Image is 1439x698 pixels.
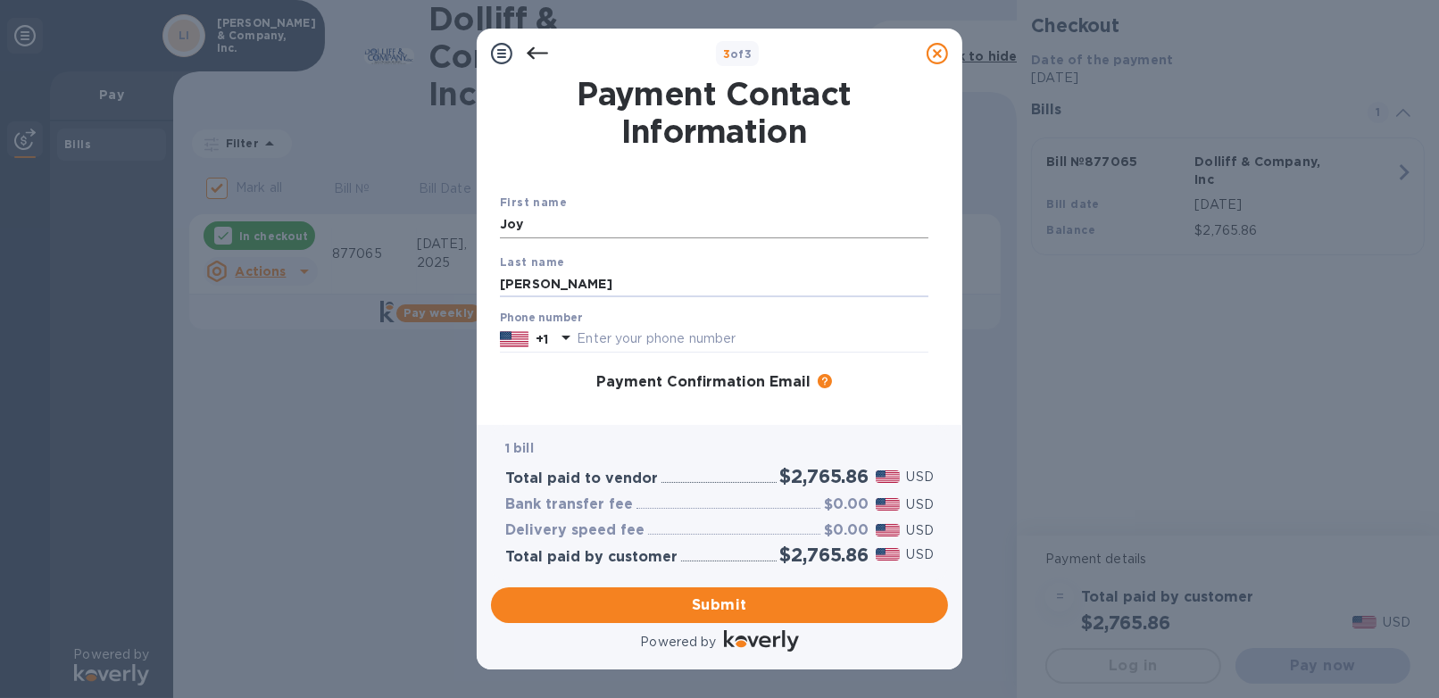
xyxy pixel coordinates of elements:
h3: Delivery speed fee [505,522,645,539]
img: USD [876,524,900,536]
p: USD [907,468,934,486]
h1: Payment Contact Information [500,75,928,150]
h3: Bank transfer fee [505,496,633,513]
b: First name [500,195,567,209]
img: USD [876,470,900,483]
p: Powered by [640,633,716,652]
h3: $0.00 [824,496,869,513]
span: Submit [505,594,934,616]
p: +1 [536,330,548,348]
h2: $2,765.86 [780,465,869,487]
button: Submit [491,587,948,623]
input: Enter your first name [500,212,928,238]
img: USD [876,498,900,511]
b: 1 bill [505,441,534,455]
p: USD [907,545,934,564]
input: Enter your phone number [577,326,928,353]
h3: Total paid by customer [505,549,678,566]
h3: Payment Confirmation Email [596,374,811,391]
img: USD [876,548,900,561]
span: 3 [723,47,730,61]
h3: Total paid to vendor [505,470,658,487]
p: USD [907,521,934,540]
b: Last name [500,255,565,269]
img: Logo [724,630,799,652]
h3: $0.00 [824,522,869,539]
h2: $2,765.86 [780,544,869,566]
input: Enter your last name [500,270,928,297]
label: Phone number [500,313,582,324]
img: US [500,329,528,349]
b: of 3 [723,47,753,61]
p: USD [907,495,934,514]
